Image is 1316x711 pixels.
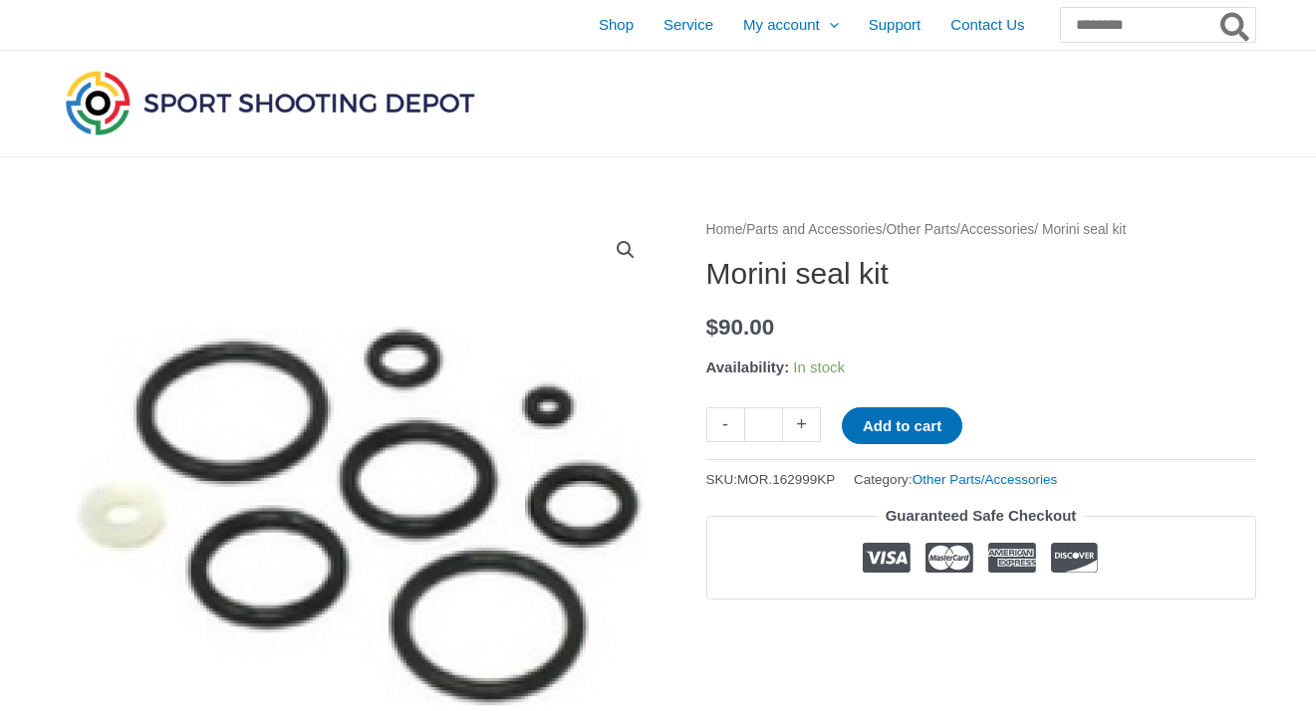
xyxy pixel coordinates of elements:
a: + [783,407,821,442]
span: SKU: [706,467,836,492]
a: - [706,407,744,442]
span: $ [706,315,719,340]
a: Home [706,222,743,237]
bdi: 90.00 [706,315,775,340]
button: Search [1216,8,1255,42]
button: Add to cart [842,407,962,444]
span: In stock [793,358,845,375]
img: Sport Shooting Depot [61,66,479,139]
a: Parts and Accessories [746,222,883,237]
a: Other Parts/Accessories [913,472,1058,487]
h1: Morini seal kit [706,256,1256,292]
span: Availability: [706,358,790,375]
a: View full-screen image gallery [608,232,644,268]
span: MOR.162999KP [737,472,835,487]
nav: Breadcrumb [706,217,1256,243]
span: Category: [854,467,1057,492]
input: Product quantity [744,407,783,442]
legend: Guaranteed Safe Checkout [878,502,1085,530]
a: Other Parts/Accessories [887,222,1035,237]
